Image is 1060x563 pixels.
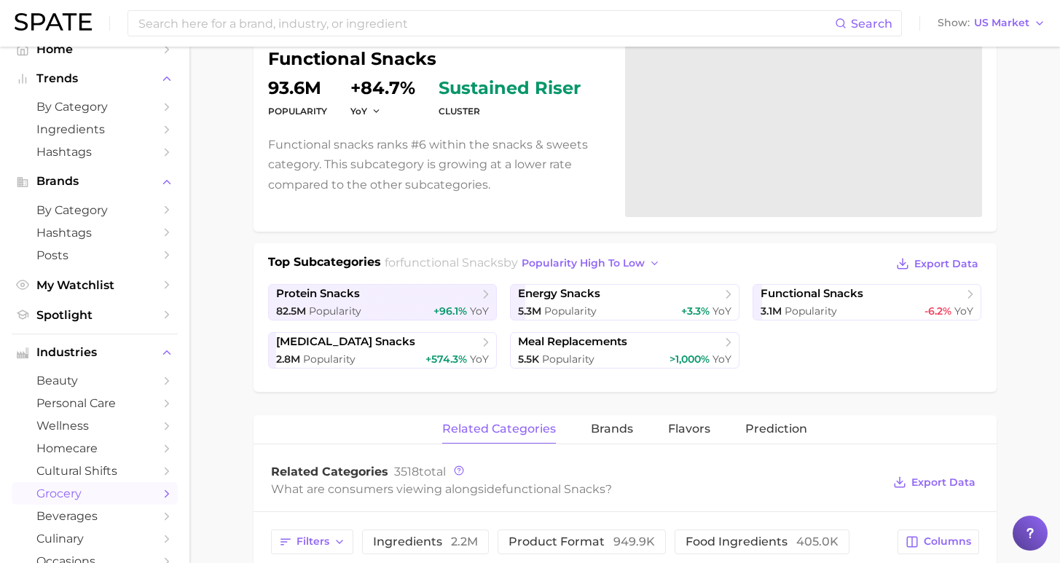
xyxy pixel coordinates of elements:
[303,353,356,366] span: Popularity
[761,287,863,301] span: functional snacks
[470,304,489,318] span: YoY
[924,304,951,318] span: -6.2%
[271,529,353,554] button: Filters
[934,14,1049,33] button: ShowUS Market
[12,68,178,90] button: Trends
[509,536,655,548] span: product format
[851,17,892,31] span: Search
[974,19,1029,27] span: US Market
[394,465,419,479] span: 3518
[268,332,498,369] a: [MEDICAL_DATA] snacks2.8m Popularity+574.3% YoY
[686,536,839,548] span: food ingredients
[350,105,382,117] button: YoY
[510,332,739,369] a: meal replacements5.5k Popularity>1,000% YoY
[938,19,970,27] span: Show
[510,284,739,320] a: energy snacks5.3m Popularity+3.3% YoY
[442,422,556,436] span: related categories
[36,145,153,159] span: Hashtags
[36,441,153,455] span: homecare
[350,79,415,97] dd: +84.7%
[36,396,153,410] span: personal care
[400,256,503,269] span: functional snacks
[268,135,608,194] p: Functional snacks ranks #6 within the snacks & sweets category. This subcategory is growing at a ...
[12,95,178,118] a: by Category
[591,422,633,436] span: brands
[439,103,581,120] dt: cluster
[268,79,327,97] dd: 93.6m
[36,278,153,292] span: My Watchlist
[518,304,541,318] span: 5.3m
[36,419,153,433] span: wellness
[36,346,153,359] span: Industries
[36,100,153,114] span: by Category
[898,529,978,554] button: Columns
[892,253,981,274] button: Export Data
[712,304,731,318] span: YoY
[522,257,645,269] span: popularity high to low
[954,304,973,318] span: YoY
[12,369,178,392] a: beauty
[502,482,605,496] span: functional snacks
[12,118,178,141] a: Ingredients
[425,353,467,366] span: +574.3%
[137,11,835,36] input: Search here for a brand, industry, or ingredient
[36,175,153,188] span: Brands
[12,460,178,482] a: cultural shifts
[12,527,178,550] a: culinary
[668,422,710,436] span: Flavors
[373,536,478,548] span: ingredients
[785,304,837,318] span: Popularity
[12,199,178,221] a: by Category
[924,535,971,548] span: Columns
[12,342,178,363] button: Industries
[268,103,327,120] dt: Popularity
[451,535,478,548] span: 2.2m
[518,353,539,366] span: 5.5k
[470,353,489,366] span: YoY
[36,42,153,56] span: Home
[12,414,178,437] a: wellness
[12,505,178,527] a: beverages
[36,487,153,500] span: grocery
[36,226,153,240] span: Hashtags
[544,304,597,318] span: Popularity
[350,105,367,117] span: YoY
[36,248,153,262] span: Posts
[12,304,178,326] a: Spotlight
[276,304,306,318] span: 82.5m
[36,203,153,217] span: by Category
[15,13,92,31] img: SPATE
[271,479,883,499] div: What are consumers viewing alongside ?
[268,50,608,68] h1: functional snacks
[12,482,178,505] a: grocery
[914,258,978,270] span: Export Data
[12,392,178,414] a: personal care
[796,535,839,548] span: 405.0k
[712,353,731,366] span: YoY
[36,509,153,523] span: beverages
[911,476,975,489] span: Export Data
[12,437,178,460] a: homecare
[12,244,178,267] a: Posts
[12,38,178,60] a: Home
[745,422,807,436] span: Prediction
[12,221,178,244] a: Hashtags
[681,304,710,318] span: +3.3%
[753,284,982,320] a: functional snacks3.1m Popularity-6.2% YoY
[12,170,178,192] button: Brands
[394,465,446,479] span: total
[890,472,978,492] button: Export Data
[268,253,381,275] h1: Top Subcategories
[36,532,153,546] span: culinary
[36,308,153,322] span: Spotlight
[542,353,594,366] span: Popularity
[385,256,664,269] span: for by
[36,72,153,85] span: Trends
[268,284,498,320] a: protein snacks82.5m Popularity+96.1% YoY
[36,122,153,136] span: Ingredients
[36,374,153,387] span: beauty
[613,535,655,548] span: 949.9k
[439,79,581,97] span: sustained riser
[309,304,361,318] span: Popularity
[276,335,415,349] span: [MEDICAL_DATA] snacks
